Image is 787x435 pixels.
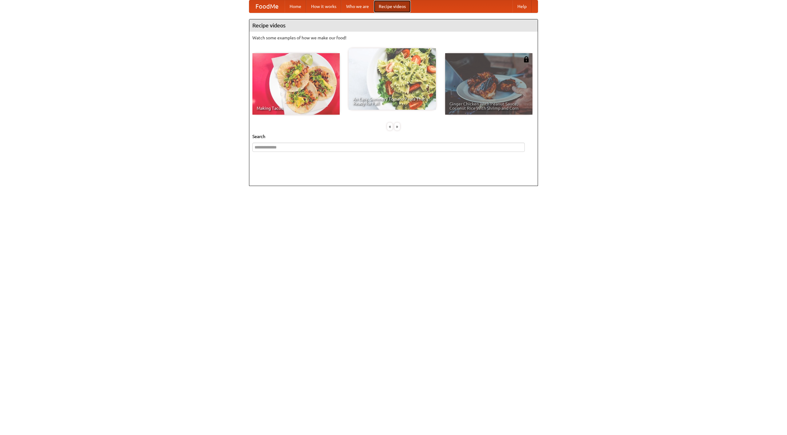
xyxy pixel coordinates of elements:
a: Making Tacos [252,53,340,115]
a: Who we are [341,0,374,13]
p: Watch some examples of how we make our food! [252,35,535,41]
div: » [394,123,400,130]
img: 483408.png [523,56,529,62]
span: Making Tacos [257,106,335,110]
a: Home [285,0,306,13]
a: An Easy, Summery Tomato Pasta That's Ready for Fall [349,48,436,110]
a: Recipe videos [374,0,411,13]
a: How it works [306,0,341,13]
a: Help [512,0,532,13]
span: An Easy, Summery Tomato Pasta That's Ready for Fall [353,97,432,105]
h5: Search [252,133,535,140]
div: « [387,123,393,130]
a: FoodMe [249,0,285,13]
h4: Recipe videos [249,19,538,32]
